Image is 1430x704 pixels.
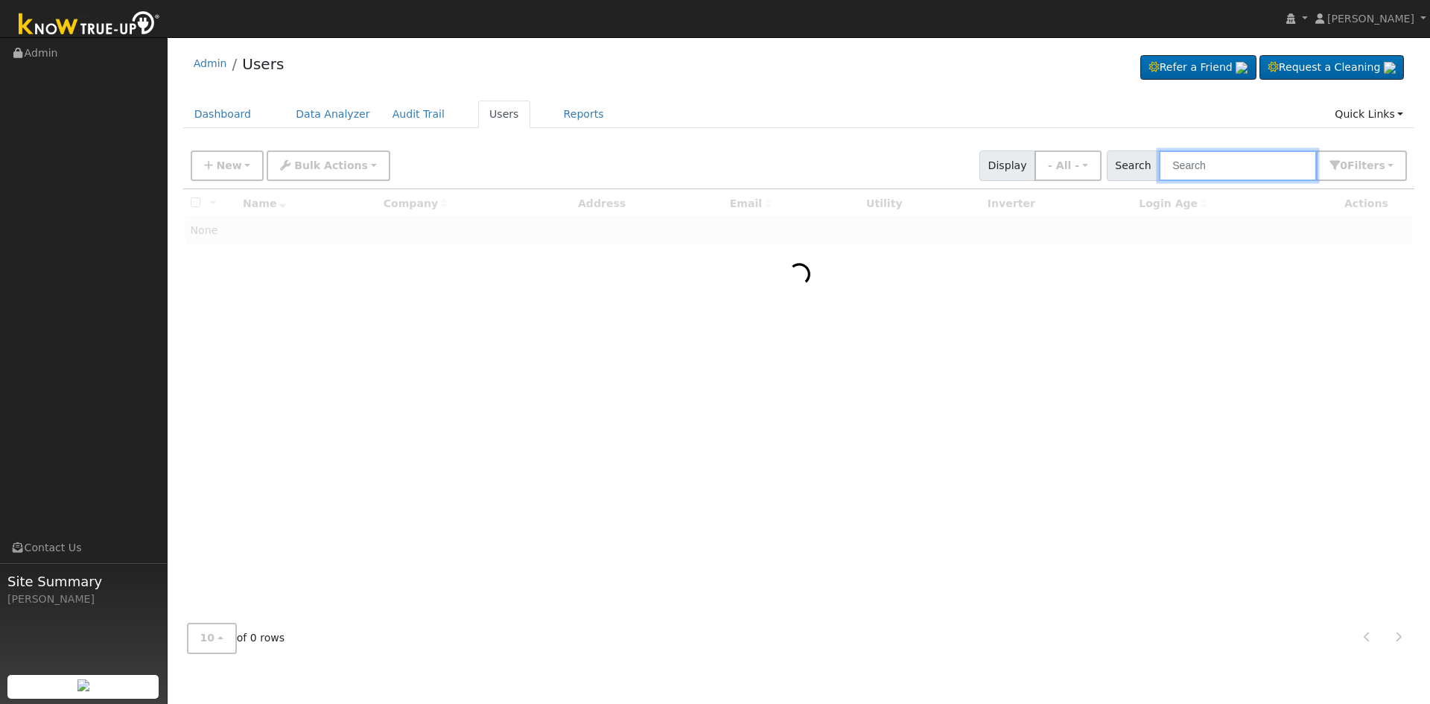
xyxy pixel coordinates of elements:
[1259,55,1404,80] a: Request a Cleaning
[7,592,159,607] div: [PERSON_NAME]
[77,679,89,691] img: retrieve
[242,55,284,73] a: Users
[191,150,264,181] button: New
[11,8,168,42] img: Know True-Up
[1107,150,1160,181] span: Search
[7,571,159,592] span: Site Summary
[267,150,390,181] button: Bulk Actions
[294,159,368,171] span: Bulk Actions
[1236,62,1248,74] img: retrieve
[1159,150,1317,181] input: Search
[1327,13,1414,25] span: [PERSON_NAME]
[1379,159,1385,171] span: s
[381,101,456,128] a: Audit Trail
[187,623,237,653] button: 10
[285,101,381,128] a: Data Analyzer
[478,101,530,128] a: Users
[1347,159,1385,171] span: Filter
[216,159,241,171] span: New
[187,623,285,653] span: of 0 rows
[1035,150,1102,181] button: - All -
[1384,62,1396,74] img: retrieve
[194,57,227,69] a: Admin
[979,150,1035,181] span: Display
[1323,101,1414,128] a: Quick Links
[1316,150,1407,181] button: 0Filters
[1140,55,1256,80] a: Refer a Friend
[553,101,615,128] a: Reports
[200,632,215,644] span: 10
[183,101,263,128] a: Dashboard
